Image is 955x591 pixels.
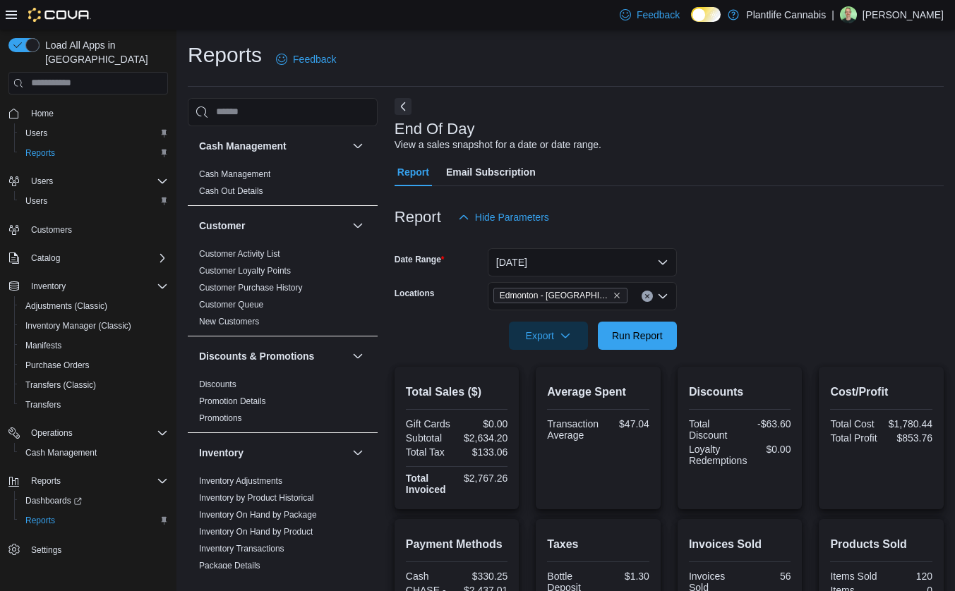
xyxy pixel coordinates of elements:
div: Subtotal [406,432,454,444]
span: Adjustments (Classic) [25,300,107,312]
span: Catalog [31,252,60,264]
input: Dark Mode [691,7,721,22]
h3: Discounts & Promotions [199,349,314,363]
a: Customer Activity List [199,249,280,259]
div: $2,634.20 [460,432,507,444]
span: Transfers (Classic) [20,377,168,394]
button: Run Report [598,322,677,350]
button: Customer [349,217,366,234]
a: Inventory On Hand by Product [199,527,313,537]
span: Settings [25,540,168,558]
a: Customer Loyalty Points [199,266,291,276]
a: Transfers [20,396,66,413]
span: Export [517,322,579,350]
h2: Total Sales ($) [406,384,508,401]
h2: Payment Methods [406,536,508,553]
span: Manifests [25,340,61,351]
button: Remove Edmonton - Jagare Ridge from selection in this group [613,291,621,300]
button: Next [395,98,412,115]
span: Users [20,193,168,209]
span: Package Details [199,560,260,571]
p: | [831,6,834,23]
label: Locations [395,288,435,299]
div: -$63.60 [743,418,791,429]
button: Cash Management [199,139,347,153]
span: Inventory On Hand by Package [199,509,317,520]
div: Total Cost [830,418,878,429]
button: [DATE] [488,248,677,276]
span: Inventory [31,281,66,292]
p: Plantlife Cannabis [746,6,826,23]
span: Inventory Manager (Classic) [20,317,168,334]
div: View a sales snapshot for a date or date range. [395,138,601,152]
span: Cash Management [20,444,168,461]
h2: Cost/Profit [830,384,932,401]
a: Home [25,105,59,122]
div: Cash [406,571,454,582]
span: Promotion Details [199,396,266,407]
span: Inventory [25,278,168,295]
span: Users [25,173,168,190]
a: Feedback [270,45,342,73]
span: Cash Out Details [199,185,263,197]
button: Customer [199,219,347,233]
span: Transfers [25,399,61,410]
h3: End Of Day [395,121,475,138]
strong: Total Invoiced [406,473,446,495]
button: Reports [3,471,174,491]
h3: Customer [199,219,245,233]
button: Users [14,123,174,143]
button: Transfers (Classic) [14,375,174,395]
span: Edmonton - [GEOGRAPHIC_DATA] [500,288,610,303]
h2: Average Spent [547,384,649,401]
button: Manifests [14,336,174,355]
div: $47.04 [604,418,649,429]
span: Transfers [20,396,168,413]
span: Report [397,158,429,186]
button: Clear input [642,291,653,302]
a: Manifests [20,337,67,354]
a: Customers [25,221,78,238]
span: Feedback [637,8,680,22]
button: Settings [3,539,174,559]
span: Customers [25,221,168,238]
span: Operations [31,427,73,439]
span: Inventory Transactions [199,543,284,554]
a: Cash Management [199,169,270,179]
button: Users [25,173,59,190]
div: Discounts & Promotions [188,376,378,432]
button: Inventory [349,444,366,461]
span: Customer Loyalty Points [199,265,291,276]
img: Cova [28,8,91,22]
div: Gift Cards [406,418,454,429]
a: Inventory Adjustments [199,476,282,486]
div: $1,780.44 [884,418,932,429]
a: Users [20,193,53,209]
span: Manifests [20,337,168,354]
div: Transaction Average [547,418,599,441]
span: Catalog [25,250,168,267]
h2: Products Sold [830,536,932,553]
a: Settings [25,542,67,559]
span: Users [31,176,53,187]
span: Purchase Orders [20,357,168,374]
h2: Taxes [547,536,649,553]
div: Total Discount [689,418,737,441]
span: Customer Queue [199,299,263,310]
button: Purchase Orders [14,355,174,375]
button: Export [509,322,588,350]
button: Catalog [3,248,174,268]
div: $0.00 [752,444,791,455]
a: Transfers (Classic) [20,377,102,394]
button: Hide Parameters [452,203,555,231]
span: Operations [25,425,168,441]
div: $853.76 [884,432,932,444]
span: Run Report [612,329,663,343]
div: $2,767.26 [460,473,507,484]
a: Inventory by Product Historical [199,493,314,503]
a: Cash Out Details [199,186,263,196]
button: Inventory [199,446,347,460]
button: Inventory Manager (Classic) [14,316,174,336]
a: Dashboards [14,491,174,511]
button: Customers [3,219,174,240]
